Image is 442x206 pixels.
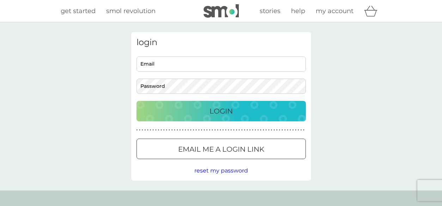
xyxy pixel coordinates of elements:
[247,128,248,132] p: ●
[212,128,213,132] p: ●
[260,7,280,15] span: stories
[177,128,178,132] p: ●
[238,128,240,132] p: ●
[214,128,216,132] p: ●
[298,128,299,132] p: ●
[291,7,305,15] span: help
[225,128,226,132] p: ●
[260,128,261,132] p: ●
[204,4,239,18] img: smol
[137,128,138,132] p: ●
[303,128,304,132] p: ●
[142,128,143,132] p: ●
[187,128,189,132] p: ●
[137,139,306,159] button: Email me a login link
[155,128,157,132] p: ●
[220,128,221,132] p: ●
[161,128,162,132] p: ●
[268,128,270,132] p: ●
[249,128,251,132] p: ●
[244,128,246,132] p: ●
[260,6,280,16] a: stories
[263,128,264,132] p: ●
[284,128,286,132] p: ●
[204,128,205,132] p: ●
[178,144,264,155] p: Email me a login link
[201,128,202,132] p: ●
[291,6,305,16] a: help
[158,128,159,132] p: ●
[217,128,218,132] p: ●
[210,105,233,117] p: Login
[287,128,289,132] p: ●
[271,128,272,132] p: ●
[276,128,278,132] p: ●
[137,101,306,121] button: Login
[166,128,167,132] p: ●
[106,7,156,15] span: smol revolution
[223,128,224,132] p: ●
[198,128,200,132] p: ●
[281,128,283,132] p: ●
[258,128,259,132] p: ●
[61,7,96,15] span: get started
[194,166,248,175] button: reset my password
[195,128,197,132] p: ●
[163,128,165,132] p: ●
[255,128,256,132] p: ●
[180,128,181,132] p: ●
[194,167,248,174] span: reset my password
[193,128,194,132] p: ●
[144,128,146,132] p: ●
[169,128,170,132] p: ●
[106,6,156,16] a: smol revolution
[209,128,210,132] p: ●
[61,6,96,16] a: get started
[273,128,275,132] p: ●
[279,128,280,132] p: ●
[139,128,140,132] p: ●
[292,128,294,132] p: ●
[236,128,237,132] p: ●
[316,6,353,16] a: my account
[171,128,173,132] p: ●
[150,128,151,132] p: ●
[241,128,243,132] p: ●
[228,128,229,132] p: ●
[233,128,235,132] p: ●
[182,128,183,132] p: ●
[185,128,186,132] p: ●
[290,128,291,132] p: ●
[190,128,192,132] p: ●
[147,128,149,132] p: ●
[137,37,306,48] h3: login
[174,128,175,132] p: ●
[316,7,353,15] span: my account
[364,4,382,18] div: basket
[152,128,154,132] p: ●
[295,128,296,132] p: ●
[301,128,302,132] p: ●
[230,128,232,132] p: ●
[206,128,208,132] p: ●
[266,128,267,132] p: ●
[252,128,253,132] p: ●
